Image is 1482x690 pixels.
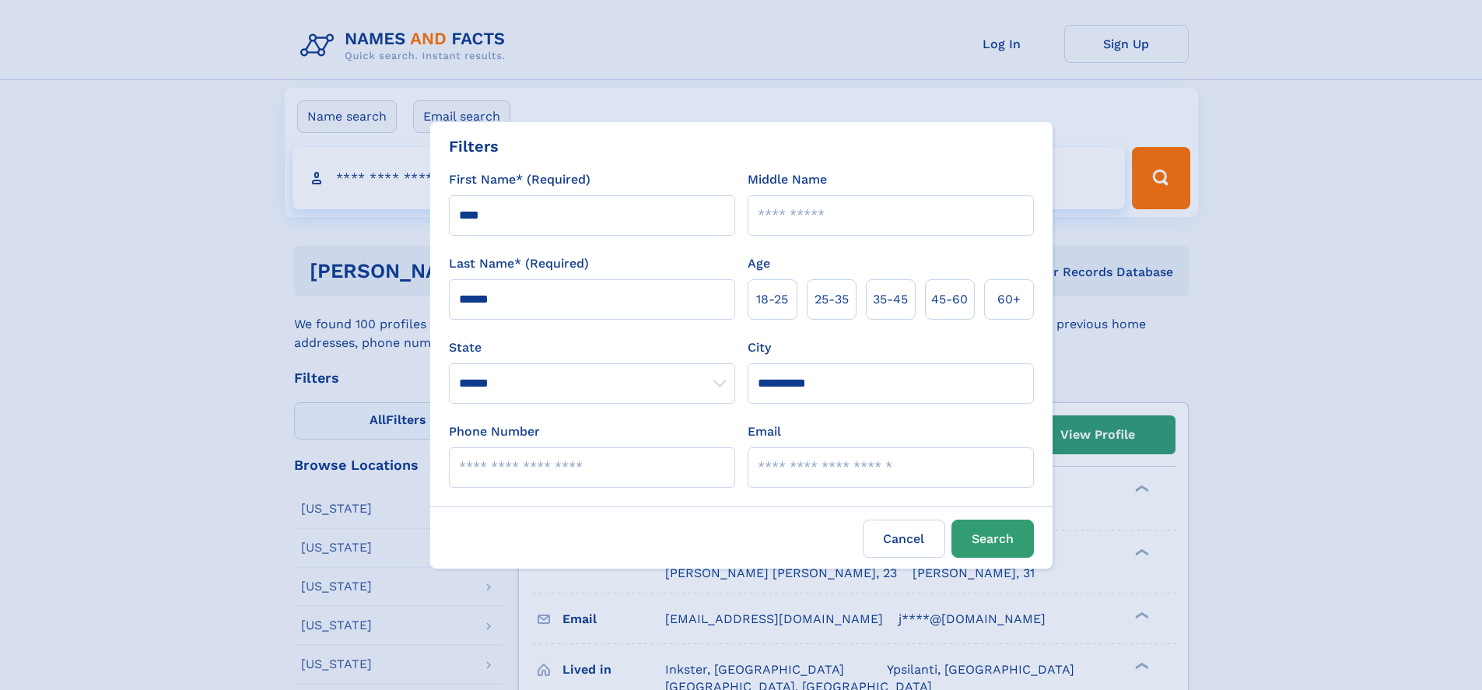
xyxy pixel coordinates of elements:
span: 18‑25 [756,290,788,309]
label: Email [748,422,781,441]
span: 35‑45 [873,290,908,309]
label: Last Name* (Required) [449,254,589,273]
label: First Name* (Required) [449,170,590,189]
label: Cancel [863,520,945,558]
label: State [449,338,735,357]
span: 60+ [997,290,1021,309]
span: 25‑35 [815,290,849,309]
label: City [748,338,771,357]
button: Search [951,520,1034,558]
label: Phone Number [449,422,540,441]
span: 45‑60 [931,290,968,309]
div: Filters [449,135,499,158]
label: Age [748,254,770,273]
label: Middle Name [748,170,827,189]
